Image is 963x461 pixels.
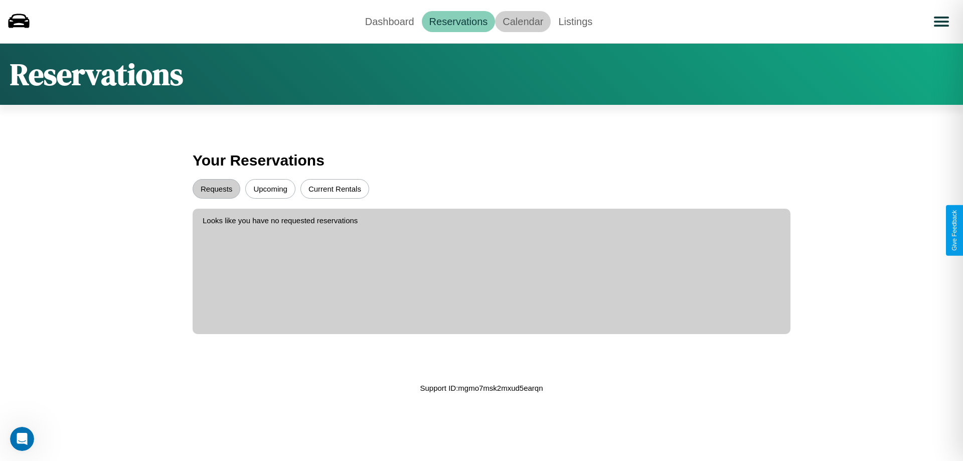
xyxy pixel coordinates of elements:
[495,11,551,32] a: Calendar
[358,11,422,32] a: Dashboard
[203,214,780,227] p: Looks like you have no requested reservations
[245,179,295,199] button: Upcoming
[10,427,34,451] iframe: Intercom live chat
[193,147,770,174] h3: Your Reservations
[193,179,240,199] button: Requests
[300,179,369,199] button: Current Rentals
[420,381,543,395] p: Support ID: mgmo7msk2mxud5earqn
[927,8,955,36] button: Open menu
[951,210,958,251] div: Give Feedback
[422,11,496,32] a: Reservations
[10,54,183,95] h1: Reservations
[551,11,600,32] a: Listings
